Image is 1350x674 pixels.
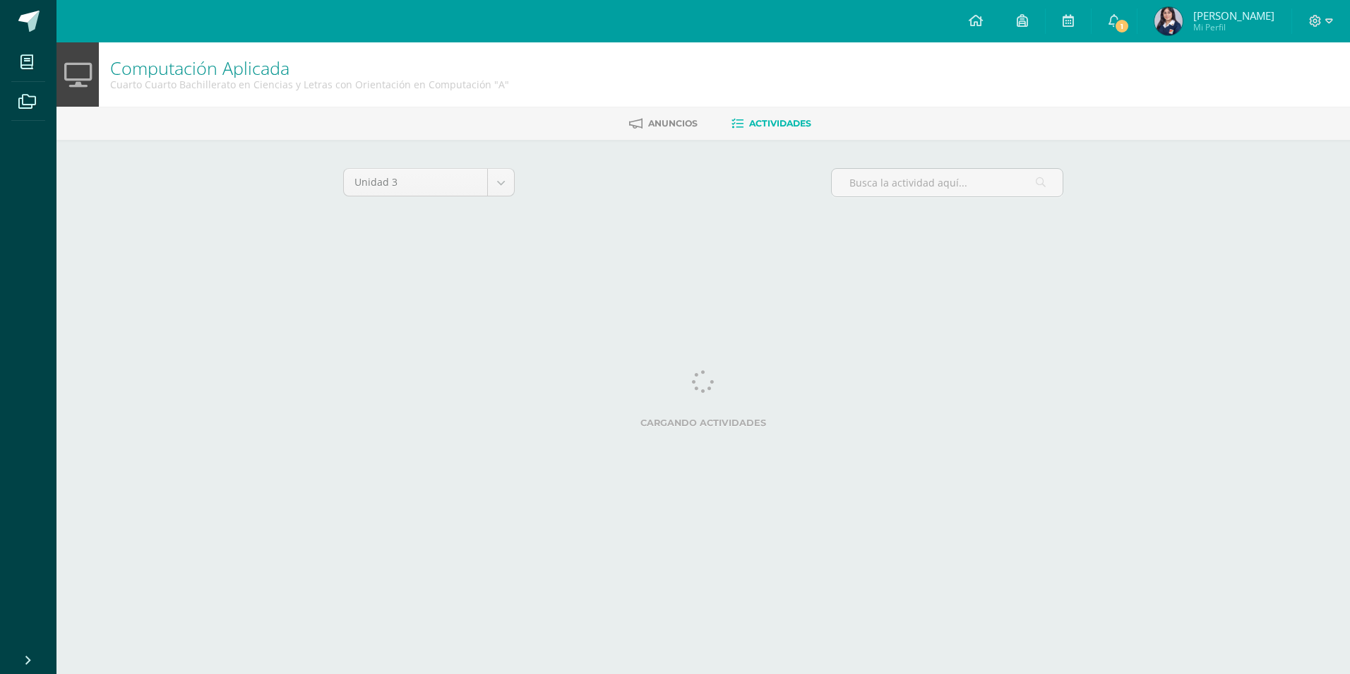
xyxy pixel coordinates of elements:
[648,118,698,129] span: Anuncios
[832,169,1063,196] input: Busca la actividad aquí...
[110,56,289,80] a: Computación Aplicada
[354,169,477,196] span: Unidad 3
[1193,8,1274,23] span: [PERSON_NAME]
[344,169,514,196] a: Unidad 3
[110,78,509,91] div: Cuarto Cuarto Bachillerato en Ciencias y Letras con Orientación en Computación 'A'
[1114,18,1130,34] span: 1
[731,112,811,135] a: Actividades
[343,418,1063,428] label: Cargando actividades
[749,118,811,129] span: Actividades
[1193,21,1274,33] span: Mi Perfil
[629,112,698,135] a: Anuncios
[110,58,509,78] h1: Computación Aplicada
[1154,7,1183,35] img: 0e0b1310b0d69054381f66e8c63ea151.png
